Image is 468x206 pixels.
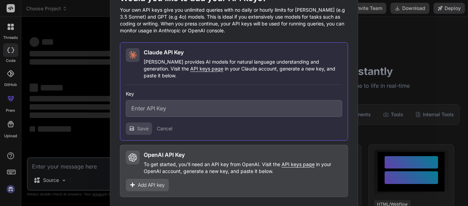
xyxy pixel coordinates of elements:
h2: Claude API Key [144,48,184,56]
span: API keys page [282,161,315,167]
span: Save [137,125,149,132]
p: To get started, you'll need an API key from OpenAI. Visit the in your OpenAI account, generate a ... [144,161,342,175]
button: Cancel [157,125,172,132]
h3: Key [126,90,342,97]
p: Your own API keys give you unlimited queries with no daily or hourly limits for [PERSON_NAME] (e.... [120,7,348,34]
h2: OpenAI API Key [144,151,185,159]
p: [PERSON_NAME] provides AI models for natural language understanding and generation. Visit the in ... [144,58,342,79]
span: Add API key [138,182,165,188]
button: Save [126,122,152,135]
input: Enter API Key [126,100,342,117]
span: API keys page [190,66,223,72]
